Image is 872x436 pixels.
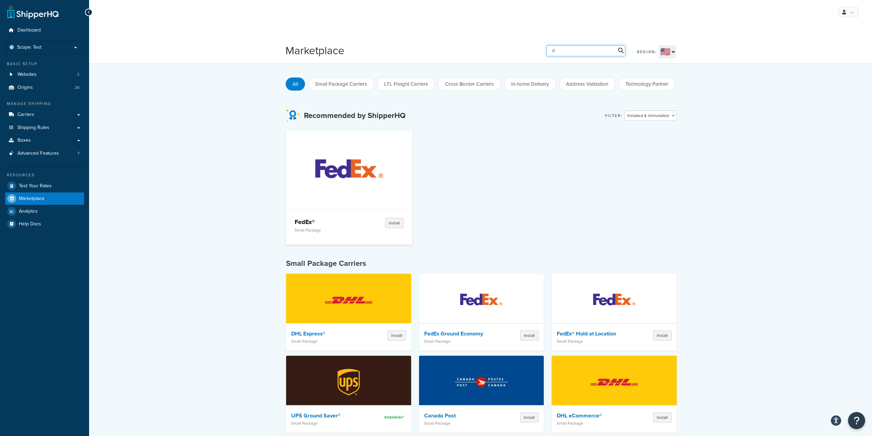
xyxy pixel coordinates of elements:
[77,72,79,78] span: 2
[17,85,33,91] span: Origins
[618,77,676,91] button: Technology Partner
[286,274,411,351] a: DHL Express®DHL Express®Small PackageInstall
[5,108,84,121] a: Carriers
[5,24,84,37] a: Dashboard
[17,45,41,50] span: Scope: Test
[504,77,556,91] button: In-home Delivery
[286,258,677,269] h4: Small Package Carriers
[17,138,31,143] span: Boxes
[438,77,501,91] button: Cross Border Carriers
[653,330,672,341] button: Install
[5,101,84,107] div: Manage Shipping
[557,421,628,426] p: Small Package
[301,131,398,209] img: FedEx®
[17,125,49,131] span: Shipping Rules
[75,85,79,91] span: 26
[17,151,59,156] span: Advanced Features
[419,356,544,433] a: Canada PostCanada PostSmall PackageInstall
[848,412,865,429] button: Open Resource Center
[19,183,52,189] span: Test Your Rates
[291,412,362,419] h4: UPS Ground Saver®
[5,134,84,147] a: Boxes
[637,47,657,57] label: Region:
[5,121,84,134] a: Shipping Rules
[291,339,362,344] p: Small Package
[5,147,84,160] a: Advanced Features7
[5,192,84,205] a: Marketplace
[77,151,79,156] span: 7
[653,412,672,423] button: Install
[584,276,644,324] img: FedEx® Hold at Location
[520,412,539,423] button: Install
[5,147,84,160] li: Advanced Features
[5,180,84,192] a: Test Your Rates
[319,276,379,324] img: DHL Express®
[285,43,344,58] h1: Marketplace
[388,330,406,341] button: Install
[286,356,411,433] a: UPS Ground Saver®UPS Ground Saver®Small PackageInstalled
[5,68,84,81] a: Websites2
[291,330,362,337] h4: DHL Express®
[19,196,45,202] span: Marketplace
[419,274,544,351] a: FedEx Ground EconomyFedEx Ground EconomySmall PackageInstall
[377,77,435,91] button: LTL Freight Carriers
[557,330,628,337] h4: FedEx® Hold at Location
[546,45,625,56] input: Search
[17,72,37,78] span: Websites
[520,330,539,341] button: Install
[552,356,677,433] a: DHL eCommerce®DHL eCommerce®Small PackageInstall
[5,68,84,81] li: Websites
[19,221,41,227] span: Help Docs
[19,209,38,214] span: Analytics
[5,81,84,94] a: Origins26
[424,330,495,337] h4: FedEx Ground Economy
[291,421,362,426] p: Small Package
[424,339,495,344] p: Small Package
[5,218,84,230] a: Help Docs
[552,274,677,351] a: FedEx® Hold at LocationFedEx® Hold at LocationSmall PackageInstall
[557,339,628,344] p: Small Package
[17,112,34,118] span: Carriers
[367,412,406,422] div: Installed
[308,77,374,91] button: Small Package Carriers
[295,218,360,226] h4: FedEx®
[17,27,41,33] span: Dashboard
[286,131,412,245] a: FedEx®FedEx®Small PackageInstall
[557,412,628,419] h4: DHL eCommerce®
[285,77,305,91] button: All
[385,218,404,228] button: Install
[451,358,511,406] img: Canada Post
[424,412,495,419] h4: Canada Post
[584,358,644,406] img: DHL eCommerce®
[424,421,495,426] p: Small Package
[605,111,623,120] label: Filter:
[5,172,84,178] div: Resources
[319,358,379,406] img: UPS Ground Saver®
[295,228,360,233] p: Small Package
[304,111,406,120] h3: Recommended by ShipperHQ
[5,205,84,217] a: Analytics
[559,77,615,91] button: Address Validation
[5,61,84,67] div: Basic Setup
[5,81,84,94] li: Origins
[451,276,511,324] img: FedEx Ground Economy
